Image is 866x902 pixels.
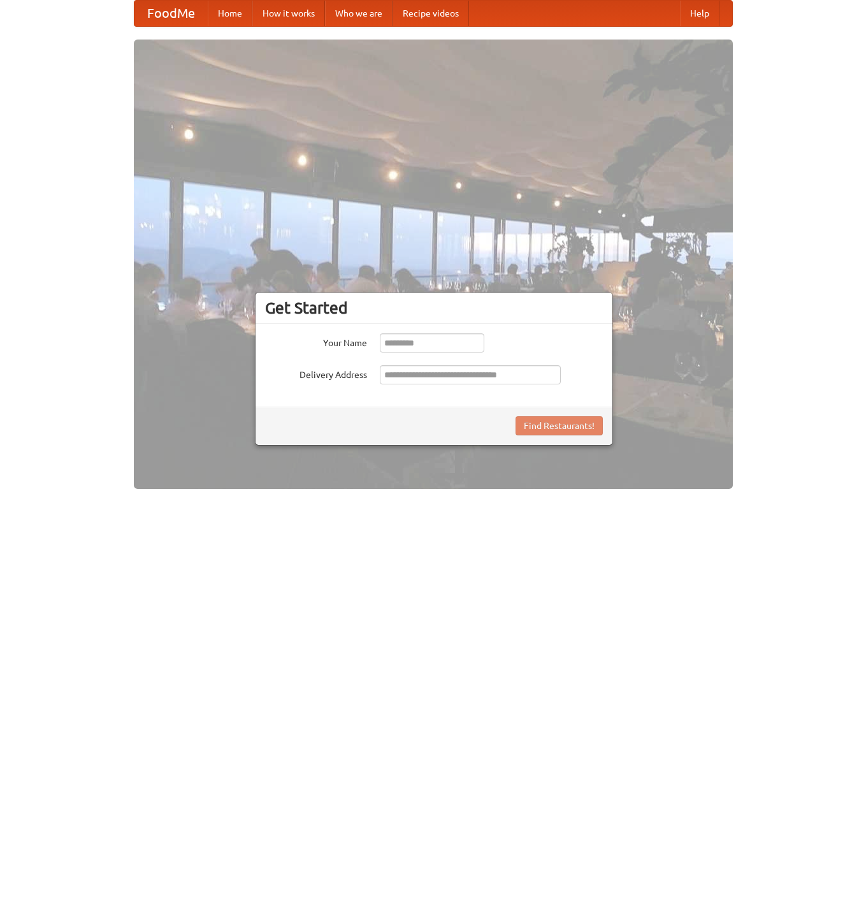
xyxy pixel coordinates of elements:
[325,1,393,26] a: Who we are
[265,365,367,381] label: Delivery Address
[265,298,603,317] h3: Get Started
[516,416,603,435] button: Find Restaurants!
[680,1,719,26] a: Help
[252,1,325,26] a: How it works
[134,1,208,26] a: FoodMe
[208,1,252,26] a: Home
[393,1,469,26] a: Recipe videos
[265,333,367,349] label: Your Name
